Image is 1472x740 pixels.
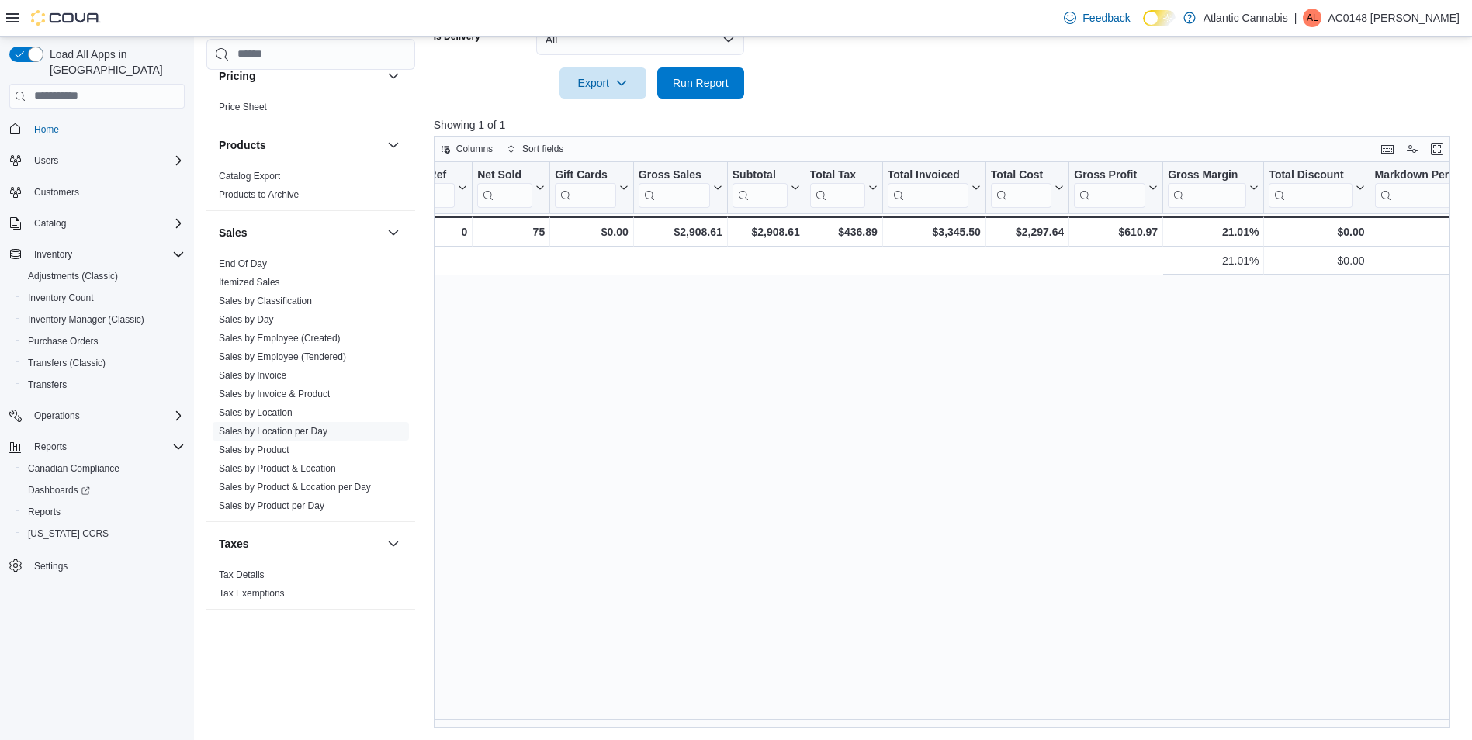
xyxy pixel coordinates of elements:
[34,123,59,136] span: Home
[1307,9,1318,27] span: AL
[22,332,185,351] span: Purchase Orders
[28,119,185,139] span: Home
[219,225,381,240] button: Sales
[733,223,800,241] div: $2,908.61
[219,296,312,306] a: Sales by Classification
[219,333,341,344] a: Sales by Employee (Created)
[219,188,299,201] span: Products to Archive
[28,379,67,391] span: Transfers
[28,313,144,326] span: Inventory Manager (Classic)
[1074,223,1158,241] div: $610.97
[3,436,191,458] button: Reports
[22,310,151,329] a: Inventory Manager (Classic)
[3,150,191,171] button: Users
[219,351,346,363] span: Sales by Employee (Tendered)
[28,245,185,264] span: Inventory
[16,309,191,330] button: Inventory Manager (Classic)
[1082,10,1130,26] span: Feedback
[3,213,191,234] button: Catalog
[28,557,74,576] a: Settings
[28,335,99,348] span: Purchase Orders
[1269,223,1364,241] div: $0.00
[569,67,637,99] span: Export
[219,189,299,200] a: Products to Archive
[219,369,286,382] span: Sales by Invoice
[1168,223,1259,241] div: 21.01%
[219,569,265,581] span: Tax Details
[22,332,105,351] a: Purchase Orders
[22,459,185,478] span: Canadian Compliance
[22,481,185,500] span: Dashboards
[28,245,78,264] button: Inventory
[219,68,381,84] button: Pricing
[16,330,191,352] button: Purchase Orders
[219,406,293,419] span: Sales by Location
[639,223,722,241] div: $2,908.61
[206,167,415,210] div: Products
[3,244,191,265] button: Inventory
[434,117,1461,133] p: Showing 1 of 1
[219,444,289,456] span: Sales by Product
[219,536,249,552] h3: Taxes
[3,554,191,576] button: Settings
[22,354,112,372] a: Transfers (Classic)
[28,406,185,425] span: Operations
[206,565,415,609] div: Taxes
[435,140,499,158] button: Columns
[219,463,336,474] a: Sales by Product & Location
[16,265,191,287] button: Adjustments (Classic)
[22,503,185,521] span: Reports
[3,118,191,140] button: Home
[206,254,415,521] div: Sales
[384,223,403,242] button: Sales
[219,587,285,600] span: Tax Exemptions
[219,425,327,437] span: Sales by Location per Day
[456,143,493,155] span: Columns
[888,223,981,241] div: $3,345.50
[219,276,280,289] span: Itemized Sales
[219,389,330,399] a: Sales by Invoice & Product
[1058,2,1136,33] a: Feedback
[34,248,72,261] span: Inventory
[219,481,371,493] span: Sales by Product & Location per Day
[219,462,336,475] span: Sales by Product & Location
[34,560,68,572] span: Settings
[22,503,67,521] a: Reports
[9,112,185,617] nav: Complex example
[219,258,267,270] span: End Of Day
[219,170,280,182] span: Catalog Export
[28,151,64,170] button: Users
[219,68,255,84] h3: Pricing
[3,405,191,427] button: Operations
[28,120,65,139] a: Home
[28,183,85,202] a: Customers
[206,98,415,123] div: Pricing
[16,458,191,479] button: Canadian Compliance
[810,223,878,241] div: $436.89
[219,295,312,307] span: Sales by Classification
[28,151,185,170] span: Users
[28,357,106,369] span: Transfers (Classic)
[34,217,66,230] span: Catalog
[16,479,191,501] a: Dashboards
[219,482,371,493] a: Sales by Product & Location per Day
[28,292,94,304] span: Inventory Count
[673,75,729,91] span: Run Report
[22,524,185,543] span: Washington CCRS
[3,181,191,203] button: Customers
[22,375,73,394] a: Transfers
[22,267,185,285] span: Adjustments (Classic)
[28,214,72,233] button: Catalog
[22,524,115,543] a: [US_STATE] CCRS
[219,536,381,552] button: Taxes
[219,388,330,400] span: Sales by Invoice & Product
[559,67,646,99] button: Export
[22,289,100,307] a: Inventory Count
[382,223,466,241] div: 0
[219,102,267,112] a: Price Sheet
[219,258,267,269] a: End Of Day
[16,287,191,309] button: Inventory Count
[384,67,403,85] button: Pricing
[16,374,191,396] button: Transfers
[34,154,58,167] span: Users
